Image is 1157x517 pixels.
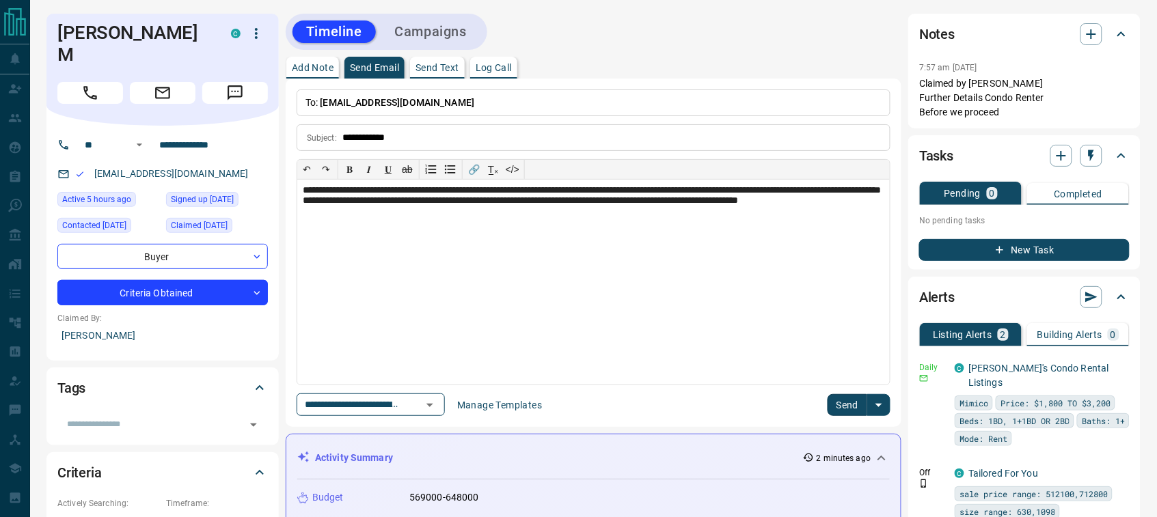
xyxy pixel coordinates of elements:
[202,82,268,104] span: Message
[321,97,475,108] span: [EMAIL_ADDRESS][DOMAIN_NAME]
[449,394,550,416] button: Manage Templates
[57,244,268,269] div: Buyer
[959,432,1007,445] span: Mode: Rent
[166,497,268,509] p: Timeframe:
[933,330,992,339] p: Listing Alerts
[944,188,981,198] p: Pending
[57,372,268,404] div: Tags
[919,479,929,488] svg: Push Notification Only
[171,219,228,232] span: Claimed [DATE]
[57,456,268,489] div: Criteria
[1001,330,1006,339] p: 2
[350,63,399,72] p: Send Email
[919,374,929,383] svg: Email
[166,192,268,211] div: Mon Feb 28 2022
[1111,330,1116,339] p: 0
[968,363,1109,388] a: [PERSON_NAME]'s Condo Rental Listings
[919,281,1130,313] div: Alerts
[919,23,955,45] h2: Notes
[1054,189,1102,199] p: Completed
[919,63,977,72] p: 7:57 am [DATE]
[57,218,159,237] div: Wed Mar 02 2022
[297,160,316,179] button: ↶
[315,451,393,465] p: Activity Summary
[312,490,344,505] p: Budget
[57,82,123,104] span: Call
[420,395,439,415] button: Open
[316,160,336,179] button: ↷
[441,160,460,179] button: Bullet list
[292,63,334,72] p: Add Note
[398,160,417,179] button: ab
[57,22,210,66] h1: [PERSON_NAME] M
[340,160,359,179] button: 𝐁
[379,160,398,179] button: 𝐔
[476,63,512,72] p: Log Call
[919,18,1130,51] div: Notes
[359,160,379,179] button: 𝑰
[959,414,1070,428] span: Beds: 1BD, 1+1BD OR 2BD
[919,145,953,167] h2: Tasks
[94,168,249,179] a: [EMAIL_ADDRESS][DOMAIN_NAME]
[919,210,1130,231] p: No pending tasks
[307,132,337,144] p: Subject:
[1082,414,1125,428] span: Baths: 1+
[402,164,413,175] s: ab
[381,20,480,43] button: Campaigns
[385,164,392,175] span: 𝐔
[828,394,868,416] button: Send
[919,239,1130,261] button: New Task
[465,160,484,179] button: 🔗
[503,160,522,179] button: </>
[1001,396,1111,410] span: Price: $1,800 TO $3,200
[959,487,1108,501] span: sale price range: 512100,712800
[817,452,871,464] p: 2 minutes ago
[75,169,85,179] svg: Email Valid
[131,137,148,153] button: Open
[57,497,159,509] p: Actively Searching:
[955,469,964,478] div: condos.ca
[919,139,1130,172] div: Tasks
[955,363,964,373] div: condos.ca
[57,192,159,211] div: Sun Aug 17 2025
[231,29,241,38] div: condos.ca
[484,160,503,179] button: T̲ₓ
[919,361,947,374] p: Daily
[990,188,995,198] p: 0
[57,377,85,399] h2: Tags
[409,490,479,505] p: 569000-648000
[62,193,131,206] span: Active 5 hours ago
[968,468,1038,479] a: Tailored For You
[57,462,102,484] h2: Criteria
[57,280,268,305] div: Criteria Obtained
[297,89,890,116] p: To:
[919,466,947,479] p: Off
[130,82,195,104] span: Email
[416,63,459,72] p: Send Text
[919,286,955,308] h2: Alerts
[828,394,891,416] div: split button
[244,415,263,434] button: Open
[959,396,988,410] span: Mimico
[166,218,268,237] div: Tue Mar 01 2022
[62,219,126,232] span: Contacted [DATE]
[171,193,234,206] span: Signed up [DATE]
[422,160,441,179] button: Numbered list
[1037,330,1102,339] p: Building Alerts
[297,445,890,471] div: Activity Summary2 minutes ago
[57,312,268,324] p: Claimed By:
[292,20,376,43] button: Timeline
[919,76,1130,120] p: Claimed by [PERSON_NAME] Further Details Condo Renter Before we proceed
[57,324,268,347] p: [PERSON_NAME]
